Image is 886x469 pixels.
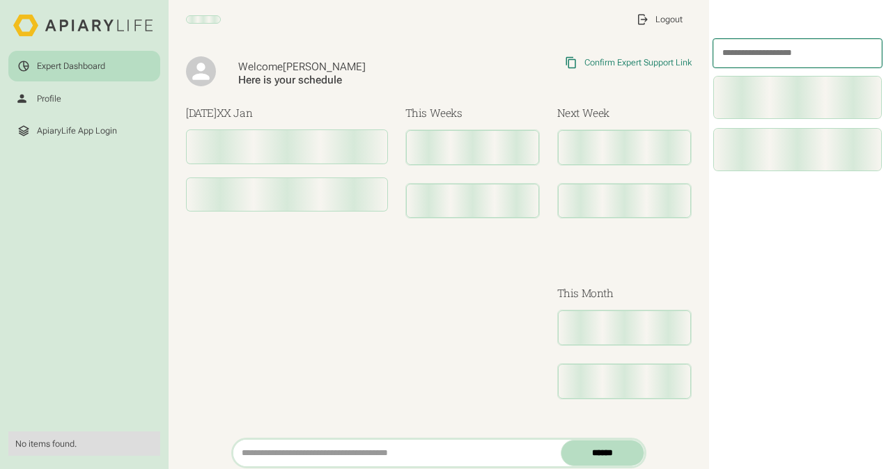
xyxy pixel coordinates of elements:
div: Logout [655,14,683,25]
h3: Next Week [557,105,692,121]
a: ApiaryLife App Login [8,116,160,145]
div: Welcome [238,61,463,74]
div: No items found. [15,438,153,450]
div: ApiaryLife App Login [37,125,117,136]
div: Profile [37,93,61,104]
a: Expert Dashboard [8,51,160,81]
h3: [DATE] [186,105,388,121]
a: Profile [8,84,160,113]
span: [PERSON_NAME] [283,61,366,73]
h3: This Weeks [405,105,540,121]
a: Logout [628,4,692,34]
div: Confirm Expert Support Link [584,57,692,68]
span: XX Jan [217,106,253,120]
h3: This Month [557,285,692,301]
div: Expert Dashboard [37,61,105,72]
div: Here is your schedule [238,74,463,87]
